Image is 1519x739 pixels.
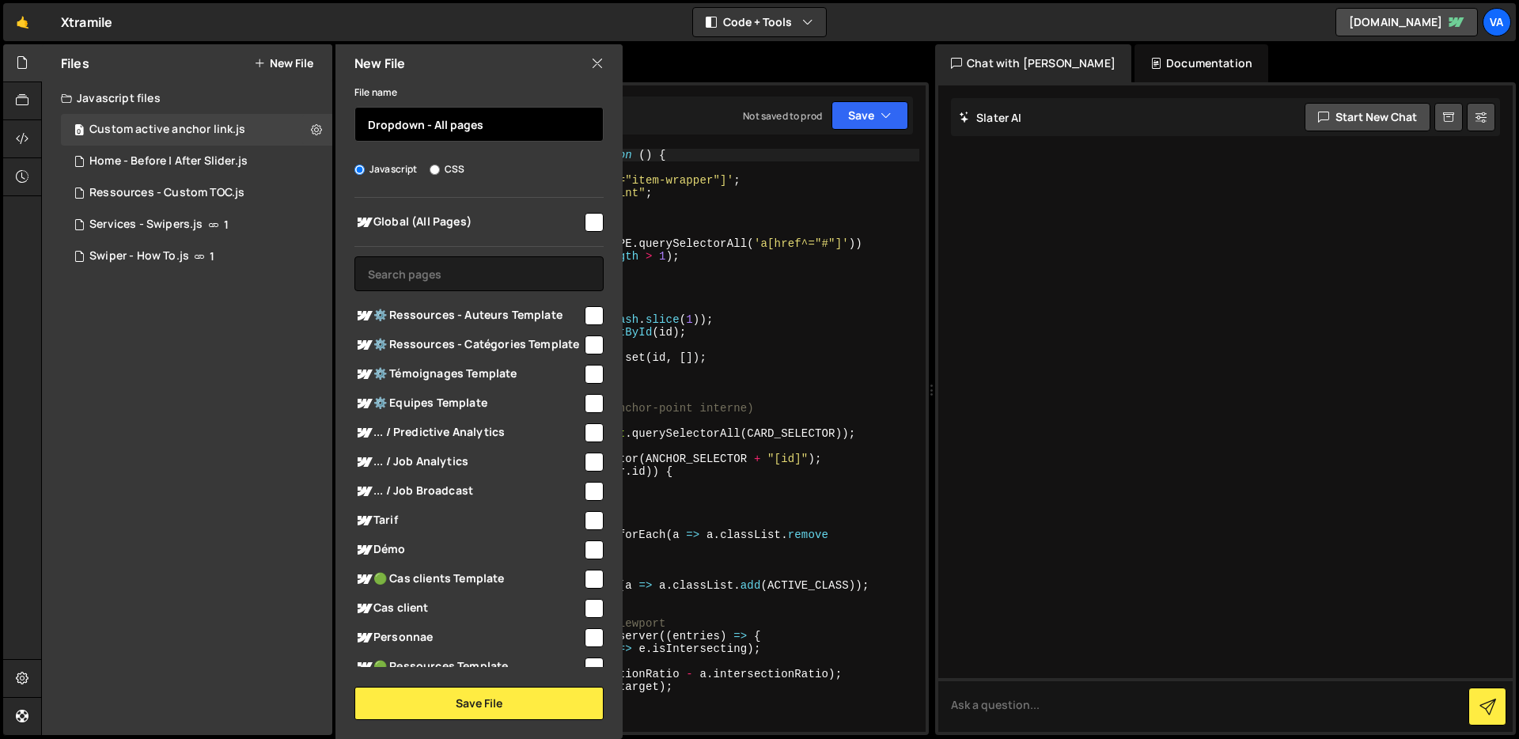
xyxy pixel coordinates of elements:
button: New File [254,57,313,70]
span: 0 [74,125,84,138]
button: Code + Tools [693,8,826,36]
span: ... / Predictive Analytics [354,423,582,442]
button: Start new chat [1305,103,1430,131]
div: Home - Before | After Slider.js [89,154,248,169]
a: [DOMAIN_NAME] [1335,8,1478,36]
span: Global (All Pages) [354,213,582,232]
span: ⚙️ Témoignages Template [354,365,582,384]
div: Custom active anchor link.js [89,123,245,137]
button: Save File [354,687,604,720]
span: Cas client [354,599,582,618]
span: ⚙️ Ressources - Catégories Template [354,335,582,354]
h2: New File [354,55,405,72]
div: 17287/47923.js [61,114,332,146]
div: Ressources - Custom TOC.js [89,186,244,200]
div: 17287/47921.js [61,241,332,272]
label: File name [354,85,397,100]
span: Démo [354,540,582,559]
span: ... / Job Broadcast [354,482,582,501]
input: Name [354,107,604,142]
input: CSS [430,165,440,175]
label: CSS [430,161,464,177]
div: Xtramile [61,13,112,32]
h2: Files [61,55,89,72]
a: 🤙 [3,3,42,41]
div: 17287/47920.js [61,146,332,177]
span: 1 [224,218,229,231]
span: 🟢 Cas clients Template [354,570,582,589]
span: ... / Job Analytics [354,453,582,472]
input: Search pages [354,256,604,291]
span: Tarif [354,511,582,530]
label: Javascript [354,161,418,177]
span: Personnae [354,628,582,647]
span: 🟢 Ressources Template [354,658,582,676]
div: Services - Swipers.js [89,218,203,232]
div: 17287/47922.js [61,209,332,241]
button: Save [831,101,908,130]
div: Javascript files [42,82,332,114]
span: ⚙️ Equipes Template [354,394,582,413]
div: Chat with [PERSON_NAME] [935,44,1131,82]
div: Documentation [1135,44,1268,82]
span: ⚙️ Ressources - Auteurs Template [354,306,582,325]
div: 17287/47952.js [61,177,332,209]
input: Javascript [354,165,365,175]
span: 1 [210,250,214,263]
a: Va [1483,8,1511,36]
div: Swiper - How To.js [89,249,189,263]
div: Not saved to prod [743,109,822,123]
h2: Slater AI [959,110,1022,125]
